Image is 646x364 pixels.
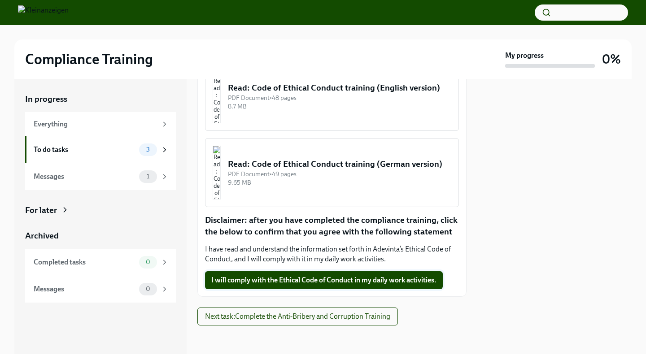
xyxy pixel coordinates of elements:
div: Read: Code of Ethical Conduct training (German version) [228,158,451,170]
img: Read: Code of Ethical Conduct training (English version) [213,69,221,123]
a: Archived [25,230,176,242]
h3: 0% [602,51,621,67]
strong: My progress [505,51,544,61]
button: Read: Code of Ethical Conduct training (English version)PDF Document•48 pages8.7 MB [205,62,459,131]
div: PDF Document • 49 pages [228,170,451,178]
a: For later [25,204,176,216]
div: Messages [34,172,135,182]
span: 0 [140,286,156,292]
div: Everything [34,119,157,129]
a: In progress [25,93,176,105]
a: To do tasks3 [25,136,176,163]
div: PDF Document • 48 pages [228,94,451,102]
div: 9.65 MB [228,178,451,187]
button: I will comply with the Ethical Code of Conduct in my daily work activities. [205,271,443,289]
p: Disclaimer: after you have completed the compliance training, click the below to confirm that you... [205,214,459,237]
span: 0 [140,259,156,265]
h2: Compliance Training [25,50,153,68]
button: Read: Code of Ethical Conduct training (German version)PDF Document•49 pages9.65 MB [205,138,459,207]
img: Read: Code of Ethical Conduct training (German version) [213,146,221,199]
div: To do tasks [34,145,135,155]
span: 3 [141,146,155,153]
img: Kleinanzeigen [18,5,69,20]
div: Completed tasks [34,257,135,267]
button: Next task:Complete the Anti-Bribery and Corruption Training [197,308,398,325]
p: I have read and understand the information set forth in Adevinta’s Ethical Code of Conduct, and I... [205,244,459,264]
span: Next task : Complete the Anti-Bribery and Corruption Training [205,312,390,321]
div: Messages [34,284,135,294]
span: I will comply with the Ethical Code of Conduct in my daily work activities. [211,276,436,285]
a: Everything [25,112,176,136]
a: Messages1 [25,163,176,190]
div: For later [25,204,57,216]
div: Read: Code of Ethical Conduct training (English version) [228,82,451,94]
div: 8.7 MB [228,102,451,111]
a: Messages0 [25,276,176,303]
a: Completed tasks0 [25,249,176,276]
span: 1 [141,173,155,180]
